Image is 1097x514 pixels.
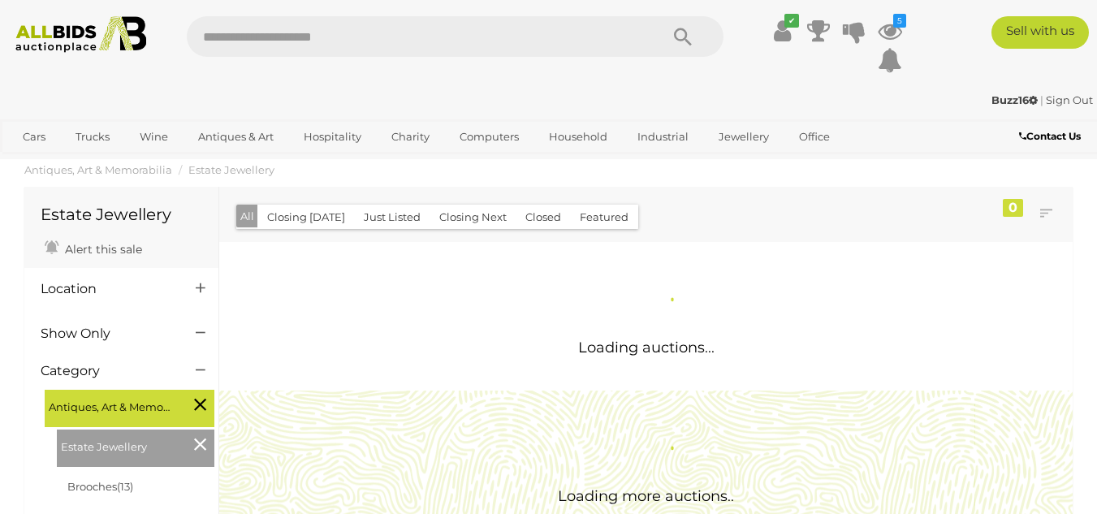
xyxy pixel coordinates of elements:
[558,487,734,505] span: Loading more auctions..
[516,205,571,230] button: Closed
[1019,130,1081,142] b: Contact Us
[627,123,699,150] a: Industrial
[642,16,723,57] button: Search
[570,205,638,230] button: Featured
[65,123,120,150] a: Trucks
[430,205,516,230] button: Closing Next
[12,123,56,150] a: Cars
[991,93,1040,106] a: Buzz16
[67,480,133,493] a: Brooches(13)
[1046,93,1093,106] a: Sign Out
[449,123,529,150] a: Computers
[236,205,258,228] button: All
[257,205,355,230] button: Closing [DATE]
[788,123,840,150] a: Office
[381,123,440,150] a: Charity
[188,123,284,150] a: Antiques & Art
[41,205,202,223] h1: Estate Jewellery
[8,16,154,53] img: Allbids.com.au
[1003,199,1023,217] div: 0
[41,364,171,378] h4: Category
[117,480,133,493] span: (13)
[538,123,618,150] a: Household
[188,163,274,176] a: Estate Jewellery
[578,339,715,356] span: Loading auctions...
[784,14,799,28] i: ✔
[708,123,780,150] a: Jewellery
[991,93,1038,106] strong: Buzz16
[41,326,171,341] h4: Show Only
[991,16,1089,49] a: Sell with us
[49,394,171,417] span: Antiques, Art & Memorabilia
[24,163,172,176] a: Antiques, Art & Memorabilia
[61,434,183,456] span: Estate Jewellery
[129,123,179,150] a: Wine
[771,16,795,45] a: ✔
[12,150,67,177] a: Sports
[878,16,902,45] a: 5
[893,14,906,28] i: 5
[293,123,372,150] a: Hospitality
[1019,127,1085,145] a: Contact Us
[354,205,430,230] button: Just Listed
[76,150,212,177] a: [GEOGRAPHIC_DATA]
[1040,93,1043,106] span: |
[41,282,171,296] h4: Location
[41,235,146,260] a: Alert this sale
[61,242,142,257] span: Alert this sale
